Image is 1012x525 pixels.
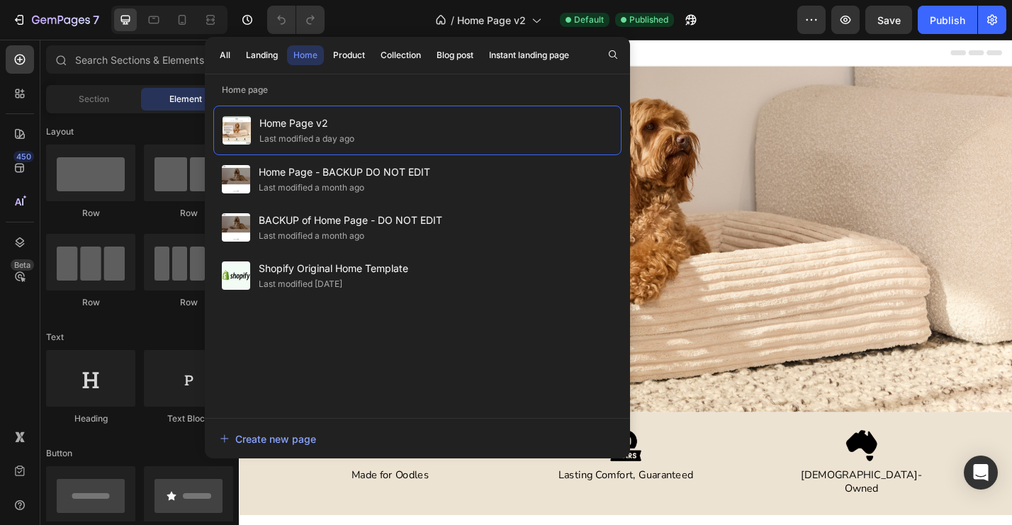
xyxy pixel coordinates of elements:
span: Layout [46,125,74,138]
div: Collection [381,49,421,62]
p: [DEMOGRAPHIC_DATA]-Owned [605,472,764,502]
div: Last modified a month ago [259,181,364,195]
p: 7 [93,11,99,28]
button: Landing [240,45,284,65]
span: Published [629,13,668,26]
span: Section [79,93,109,106]
input: Search Sections & Elements [46,45,233,74]
button: Blog post [430,45,480,65]
div: Last modified a month ago [259,229,364,243]
div: Text Block [144,412,233,425]
span: Home Page v2 [259,115,354,132]
div: Last modified a day ago [259,132,354,146]
div: All [220,49,230,62]
p: Lasting Comfort, Guaranteed [346,472,505,487]
div: Open Intercom Messenger [964,456,998,490]
p: Home page [205,83,630,97]
div: Beta [11,259,34,271]
span: Button [46,447,72,460]
button: Instant landing page [483,45,575,65]
div: Create new page [220,431,316,446]
h2: The dog bed that combines orthopaedic support, cooling comfort, and modern style - solving the pr... [46,142,308,259]
button: Product [327,45,371,65]
div: Last modified [DATE] [259,277,342,291]
div: Publish [930,13,965,28]
span: Home Page v2 [457,13,526,28]
div: Undo/Redo [267,6,325,34]
button: Create new page [219,424,616,453]
div: Row [144,207,233,220]
button: All [213,45,237,65]
div: Landing [246,49,278,62]
div: Product [333,49,365,62]
button: 7 [6,6,106,34]
div: Instant landing page [489,49,569,62]
div: Row [46,207,135,220]
span: Text [46,331,64,344]
span: BACKUP of Home Page - DO NOT EDIT [259,212,442,229]
span: Element [169,93,202,106]
span: Save [877,14,901,26]
a: SHOP NOW [123,268,232,297]
div: Row [46,296,135,309]
span: / [451,13,454,28]
p: Made for Oodles [86,472,245,487]
p: SHOP NOW [146,276,209,289]
div: Heading [46,412,135,425]
div: 450 [13,151,34,162]
button: Save [865,6,912,34]
button: Collection [374,45,427,65]
button: Publish [918,6,977,34]
span: Shopify Original Home Template [259,260,408,277]
span: Default [574,13,604,26]
img: gempages_572669083955233944-365e1c70-5190-4fea-a2b1-82899c550ff6.webp [408,429,442,463]
div: Blog post [437,49,473,62]
img: gempages_572669083955233944-6e3555c7-a010-44ac-9526-74e868eb282f.webp [668,429,702,463]
img: gempages_572669083955233944-eba5838a-0bfd-4fc5-9286-f897a2546ab3.webp [149,429,183,463]
button: Home [287,45,324,65]
div: Home [293,49,317,62]
span: Home Page - BACKUP DO NOT EDIT [259,164,430,181]
div: Row [144,296,233,309]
